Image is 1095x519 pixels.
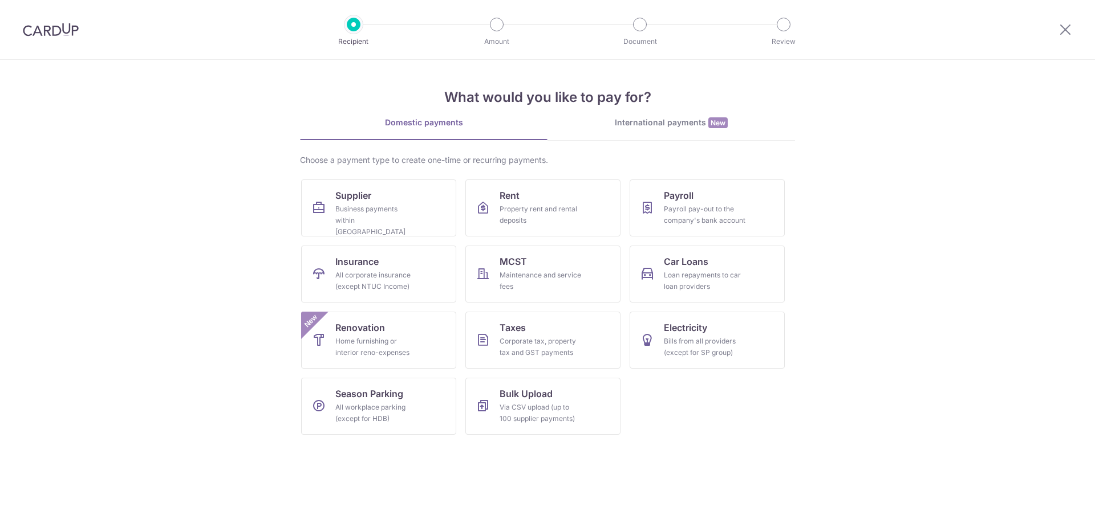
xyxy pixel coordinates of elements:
[664,336,746,358] div: Bills from all providers (except for SP group)
[465,378,620,435] a: Bulk UploadVia CSV upload (up to 100 supplier payments)
[301,378,456,435] a: Season ParkingAll workplace parking (except for HDB)
[664,269,746,292] div: Loan repayments to car loan providers
[500,387,553,401] span: Bulk Upload
[630,246,785,303] a: Car LoansLoan repayments to car loan providers
[708,117,728,128] span: New
[664,203,746,226] div: Payroll pay-out to the company's bank account
[500,203,582,226] div: Property rent and rental deposits
[335,189,371,202] span: Supplier
[455,36,539,47] p: Amount
[630,179,785,236] a: PayrollPayroll pay-out to the company's bank account
[630,312,785,369] a: ElectricityBills from all providers (except for SP group)
[500,321,526,334] span: Taxes
[465,312,620,369] a: TaxesCorporate tax, property tax and GST payments
[335,255,379,268] span: Insurance
[300,117,547,128] div: Domestic payments
[1022,485,1084,513] iframe: Opens a widget where you can find more information
[300,154,795,166] div: Choose a payment type to create one-time or recurring payments.
[311,36,396,47] p: Recipient
[664,255,708,268] span: Car Loans
[500,336,582,358] div: Corporate tax, property tax and GST payments
[500,189,520,202] span: Rent
[335,402,417,424] div: All workplace parking (except for HDB)
[500,269,582,292] div: Maintenance and service fees
[547,117,795,129] div: International payments
[301,312,456,369] a: RenovationHome furnishing or interior reno-expensesNew
[598,36,682,47] p: Document
[741,36,826,47] p: Review
[335,269,417,292] div: All corporate insurance (except NTUC Income)
[465,246,620,303] a: MCSTMaintenance and service fees
[300,87,795,108] h4: What would you like to pay for?
[302,312,321,330] span: New
[500,402,582,424] div: Via CSV upload (up to 100 supplier payments)
[465,179,620,236] a: RentProperty rent and rental deposits
[335,203,417,238] div: Business payments within [GEOGRAPHIC_DATA]
[664,189,693,202] span: Payroll
[23,23,79,36] img: CardUp
[301,179,456,236] a: SupplierBusiness payments within [GEOGRAPHIC_DATA]
[335,336,417,358] div: Home furnishing or interior reno-expenses
[335,321,385,334] span: Renovation
[664,321,707,334] span: Electricity
[335,387,403,401] span: Season Parking
[301,246,456,303] a: InsuranceAll corporate insurance (except NTUC Income)
[500,255,527,268] span: MCST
